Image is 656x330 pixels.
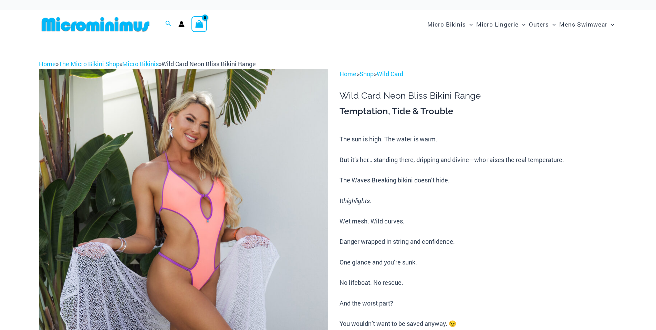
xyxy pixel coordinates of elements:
a: Wild Card [377,70,403,78]
a: Micro Bikinis [122,60,159,68]
a: Home [340,70,356,78]
span: Wild Card Neon Bliss Bikini Range [162,60,256,68]
a: View Shopping Cart, empty [191,16,207,32]
span: Outers [529,16,549,33]
a: Micro LingerieMenu ToggleMenu Toggle [475,14,527,35]
img: MM SHOP LOGO FLAT [39,17,152,32]
span: » » » [39,60,256,68]
h1: Wild Card Neon Bliss Bikini Range [340,90,617,101]
a: Micro BikinisMenu ToggleMenu Toggle [426,14,475,35]
a: Search icon link [165,20,171,29]
a: OutersMenu ToggleMenu Toggle [527,14,558,35]
p: The sun is high. The water is warm. But it’s her… standing there, dripping and divine—who raises ... [340,134,617,329]
a: The Micro Bikini Shop [59,60,119,68]
span: Menu Toggle [607,16,614,33]
span: Menu Toggle [549,16,556,33]
span: Micro Bikinis [427,16,466,33]
span: Menu Toggle [466,16,473,33]
i: highlights [343,197,370,205]
span: Micro Lingerie [476,16,519,33]
nav: Site Navigation [425,13,617,36]
p: > > [340,69,617,79]
a: Shop [360,70,374,78]
a: Home [39,60,56,68]
span: Menu Toggle [519,16,525,33]
span: Mens Swimwear [559,16,607,33]
a: Mens SwimwearMenu ToggleMenu Toggle [558,14,616,35]
h3: Temptation, Tide & Trouble [340,106,617,117]
a: Account icon link [178,21,185,27]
